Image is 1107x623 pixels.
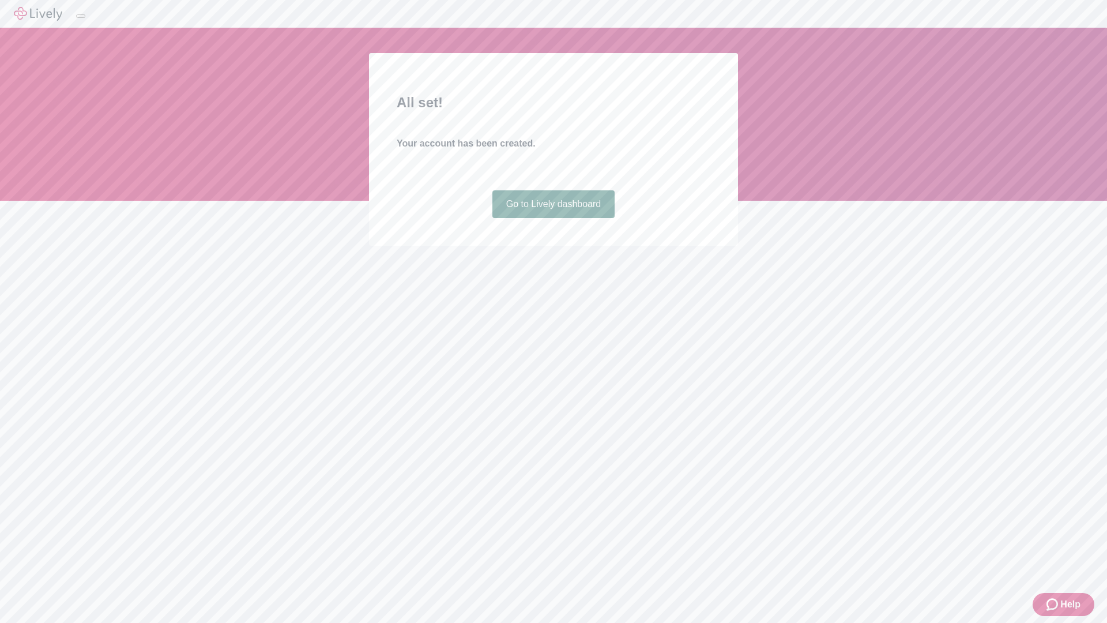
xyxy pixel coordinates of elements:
[397,92,710,113] h2: All set!
[14,7,62,21] img: Lively
[1060,598,1080,611] span: Help
[1033,593,1094,616] button: Zendesk support iconHelp
[76,14,85,18] button: Log out
[492,190,615,218] a: Go to Lively dashboard
[397,137,710,151] h4: Your account has been created.
[1046,598,1060,611] svg: Zendesk support icon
